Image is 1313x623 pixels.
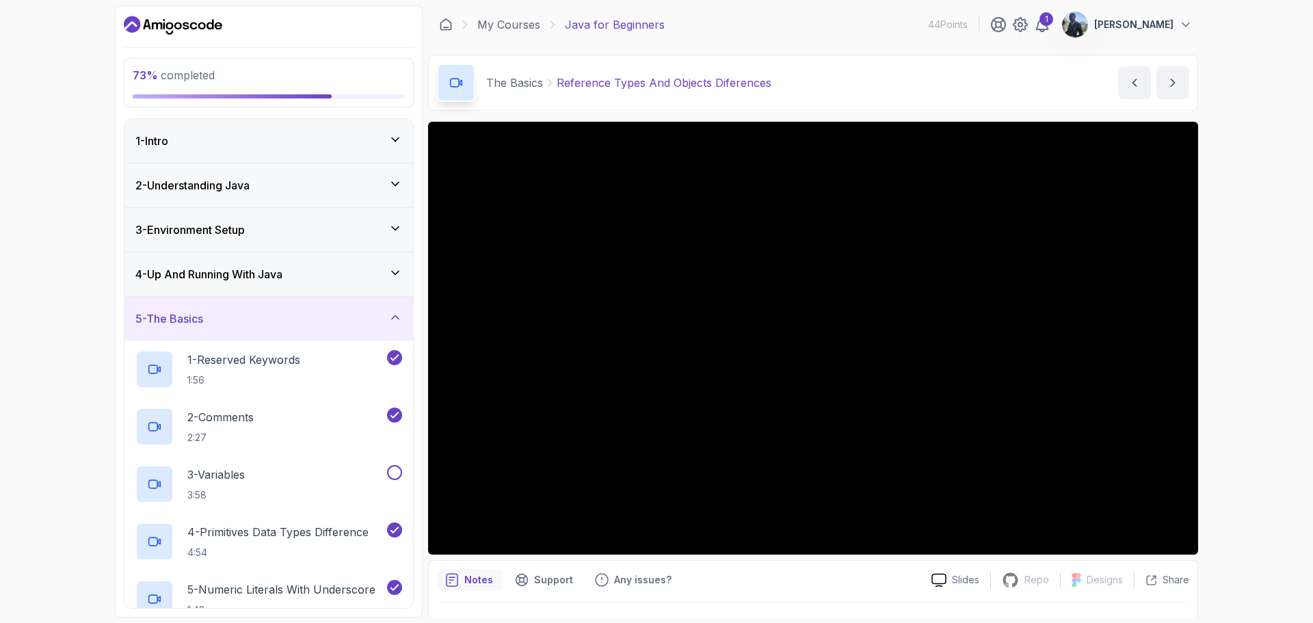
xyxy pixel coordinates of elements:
button: Support button [507,569,581,591]
button: 3-Variables3:58 [135,465,402,503]
a: Dashboard [439,18,453,31]
p: 1:42 [187,603,375,617]
button: 5-Numeric Literals With Underscore1:42 [135,580,402,618]
p: 2:27 [187,431,254,445]
p: [PERSON_NAME] [1094,18,1173,31]
p: 3:58 [187,488,245,502]
button: previous content [1118,66,1151,99]
h3: 4 - Up And Running With Java [135,266,282,282]
p: Java for Beginners [565,16,665,33]
a: Dashboard [124,14,222,36]
a: Slides [920,573,990,587]
p: Share [1163,573,1189,587]
a: My Courses [477,16,540,33]
button: 4-Primitives Data Types Difference4:54 [135,522,402,561]
p: 2 - Comments [187,409,254,425]
button: 3-Environment Setup [124,208,413,252]
a: 1 [1034,16,1050,33]
button: 4-Up And Running With Java [124,252,413,296]
button: 1-Intro [124,119,413,163]
p: 4:54 [187,546,369,559]
p: Slides [952,573,979,587]
iframe: 14 - Reference Types and Objects Diferences [428,122,1198,555]
h3: 1 - Intro [135,133,168,149]
span: completed [133,68,215,82]
button: Share [1134,573,1189,587]
button: notes button [437,569,501,591]
h3: 2 - Understanding Java [135,177,250,194]
button: Feedback button [587,569,680,591]
div: 1 [1039,12,1053,26]
p: 4 - Primitives Data Types Difference [187,524,369,540]
h3: 3 - Environment Setup [135,222,245,238]
p: 3 - Variables [187,466,245,483]
p: Support [534,573,573,587]
span: 73 % [133,68,158,82]
button: 5-The Basics [124,297,413,341]
button: 2-Comments2:27 [135,408,402,446]
p: Designs [1087,573,1123,587]
p: Notes [464,573,493,587]
p: The Basics [486,75,543,91]
p: 1 - Reserved Keywords [187,352,300,368]
button: user profile image[PERSON_NAME] [1061,11,1193,38]
p: Reference Types And Objects Diferences [557,75,771,91]
p: Repo [1024,573,1049,587]
p: 1:56 [187,373,300,387]
h3: 5 - The Basics [135,310,203,327]
button: next content [1156,66,1189,99]
button: 1-Reserved Keywords1:56 [135,350,402,388]
img: user profile image [1062,12,1088,38]
p: 5 - Numeric Literals With Underscore [187,581,375,598]
p: Any issues? [614,573,672,587]
p: 44 Points [928,18,968,31]
button: 2-Understanding Java [124,163,413,207]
